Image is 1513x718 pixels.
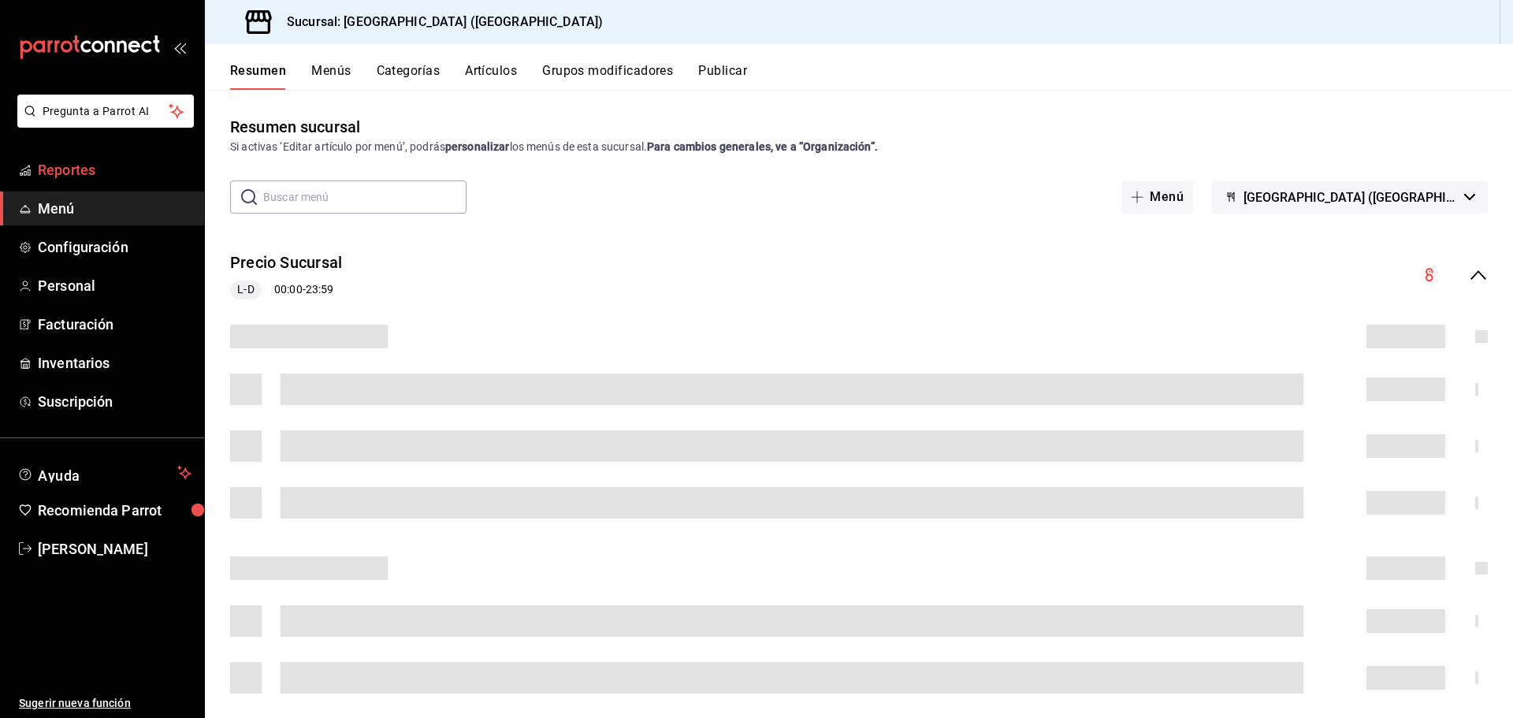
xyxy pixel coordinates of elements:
span: Inventarios [38,352,191,374]
a: Pregunta a Parrot AI [11,114,194,131]
h3: Sucursal: [GEOGRAPHIC_DATA] ([GEOGRAPHIC_DATA]) [274,13,603,32]
span: L-D [231,281,260,298]
strong: Para cambios generales, ve a “Organización”. [647,140,878,153]
button: Menús [311,63,351,90]
span: Personal [38,275,191,296]
span: Pregunta a Parrot AI [43,103,169,120]
button: Grupos modificadores [542,63,673,90]
button: Pregunta a Parrot AI [17,95,194,128]
button: [GEOGRAPHIC_DATA] ([GEOGRAPHIC_DATA]) [1212,180,1488,214]
span: Recomienda Parrot [38,500,191,521]
button: Artículos [465,63,517,90]
div: navigation tabs [230,63,1513,90]
span: Configuración [38,236,191,258]
span: Ayuda [38,463,171,482]
div: Resumen sucursal [230,115,360,139]
div: Si activas ‘Editar artículo por menú’, podrás los menús de esta sucursal. [230,139,1488,155]
button: Precio Sucursal [230,251,342,274]
div: collapse-menu-row [205,239,1513,312]
button: Categorías [377,63,441,90]
span: Reportes [38,159,191,180]
button: Menú [1121,180,1193,214]
span: [GEOGRAPHIC_DATA] ([GEOGRAPHIC_DATA]) [1243,190,1458,205]
button: open_drawer_menu [173,41,186,54]
input: Buscar menú [263,181,467,213]
span: Sugerir nueva función [19,695,191,712]
span: [PERSON_NAME] [38,538,191,560]
strong: personalizar [445,140,510,153]
span: Facturación [38,314,191,335]
span: Suscripción [38,391,191,412]
span: Menú [38,198,191,219]
div: 00:00 - 23:59 [230,281,342,299]
button: Publicar [698,63,747,90]
button: Resumen [230,63,286,90]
